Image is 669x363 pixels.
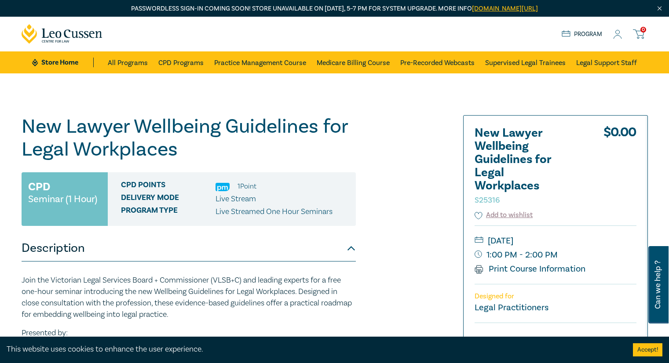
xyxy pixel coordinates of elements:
[475,248,636,262] small: 1:00 PM - 2:00 PM
[475,292,636,301] p: Designed for
[317,51,390,73] a: Medicare Billing Course
[28,179,50,195] h3: CPD
[475,195,500,205] small: S25316
[475,263,586,275] a: Print Course Information
[216,183,230,191] img: Practice Management & Business Skills
[238,181,256,192] li: 1 Point
[22,4,648,14] p: Passwordless sign-in coming soon! Store unavailable on [DATE], 5–7 PM for system upgrade. More info
[121,206,216,218] span: Program type
[32,58,93,67] a: Store Home
[603,127,636,210] div: $ 0.00
[400,51,475,73] a: Pre-Recorded Webcasts
[22,115,356,161] h1: New Lawyer Wellbeing Guidelines for Legal Workplaces
[121,181,216,192] span: CPD Points
[640,27,646,33] span: 0
[214,51,306,73] a: Practice Management Course
[22,275,356,320] p: Join the Victorian Legal Services Board + Commissioner (VLSB+C) and leading experts for a free on...
[475,127,571,206] h2: New Lawyer Wellbeing Guidelines for Legal Workplaces
[22,327,356,339] p: Presented by:
[633,343,662,356] button: Accept cookies
[485,51,566,73] a: Supervised Legal Trainees
[22,235,356,261] button: Description
[475,302,548,313] small: Legal Practitioners
[656,5,663,12] img: Close
[108,51,148,73] a: All Programs
[475,234,636,248] small: [DATE]
[28,195,97,203] small: Seminar (1 Hour)
[216,194,256,204] span: Live Stream
[562,29,603,39] a: Program
[121,193,216,205] span: Delivery Mode
[216,206,333,218] p: Live Streamed One Hour Seminars
[475,210,533,220] button: Add to wishlist
[7,344,620,355] div: This website uses cookies to enhance the user experience.
[472,4,538,13] a: [DOMAIN_NAME][URL]
[654,251,662,318] span: Can we help ?
[158,51,204,73] a: CPD Programs
[576,51,637,73] a: Legal Support Staff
